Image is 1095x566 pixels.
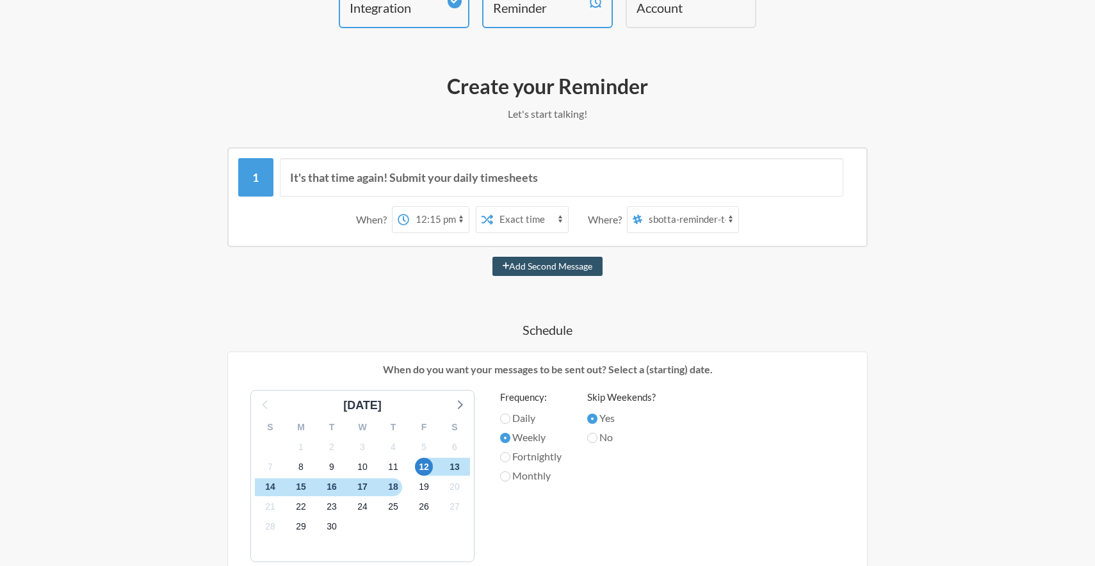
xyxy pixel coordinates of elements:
label: Yes [587,410,656,426]
div: S [255,417,286,437]
p: Let's start talking! [176,106,919,122]
span: Tuesday, October 7, 2025 [261,458,279,476]
span: Wednesday, October 15, 2025 [292,478,310,496]
label: Frequency: [500,390,562,405]
span: Friday, October 10, 2025 [353,458,371,476]
span: Monday, October 27, 2025 [446,498,464,516]
div: When? [356,206,392,233]
span: Tuesday, October 14, 2025 [261,478,279,496]
div: Where? [588,206,627,233]
span: Thursday, October 23, 2025 [323,498,341,516]
div: T [378,417,409,437]
label: Weekly [500,430,562,445]
p: When do you want your messages to be sent out? Select a (starting) date. [238,362,857,377]
span: Sunday, October 12, 2025 [415,458,433,476]
span: Tuesday, October 28, 2025 [261,518,279,536]
div: F [409,417,439,437]
span: Sunday, October 26, 2025 [415,498,433,516]
div: S [439,417,470,437]
span: Saturday, October 4, 2025 [384,438,402,456]
span: Thursday, October 30, 2025 [323,518,341,536]
span: Sunday, October 19, 2025 [415,478,433,496]
span: Wednesday, October 8, 2025 [292,458,310,476]
span: Thursday, October 2, 2025 [323,438,341,456]
div: W [347,417,378,437]
input: Daily [500,414,510,424]
span: Monday, October 6, 2025 [446,438,464,456]
label: No [587,430,656,445]
label: Skip Weekends? [587,390,656,405]
div: [DATE] [338,397,387,414]
span: Wednesday, October 29, 2025 [292,518,310,536]
label: Fortnightly [500,449,562,464]
span: Friday, October 3, 2025 [353,438,371,456]
h2: Create your Reminder [176,73,919,100]
input: Fortnightly [500,452,510,462]
span: Monday, October 13, 2025 [446,458,464,476]
div: T [316,417,347,437]
span: Monday, October 20, 2025 [446,478,464,496]
span: Wednesday, October 22, 2025 [292,498,310,516]
span: Wednesday, October 1, 2025 [292,438,310,456]
input: No [587,433,597,443]
div: M [286,417,316,437]
button: Add Second Message [492,257,603,276]
input: Weekly [500,433,510,443]
span: Tuesday, October 21, 2025 [261,498,279,516]
span: Saturday, October 25, 2025 [384,498,402,516]
span: Saturday, October 18, 2025 [384,478,402,496]
span: Friday, October 24, 2025 [353,498,371,516]
span: Thursday, October 9, 2025 [323,458,341,476]
span: Thursday, October 16, 2025 [323,478,341,496]
label: Monthly [500,468,562,483]
span: Friday, October 17, 2025 [353,478,371,496]
span: Sunday, October 5, 2025 [415,438,433,456]
h4: Schedule [176,321,919,339]
label: Daily [500,410,562,426]
span: Saturday, October 11, 2025 [384,458,402,476]
input: Yes [587,414,597,424]
input: Monthly [500,471,510,481]
input: Message [280,158,844,197]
